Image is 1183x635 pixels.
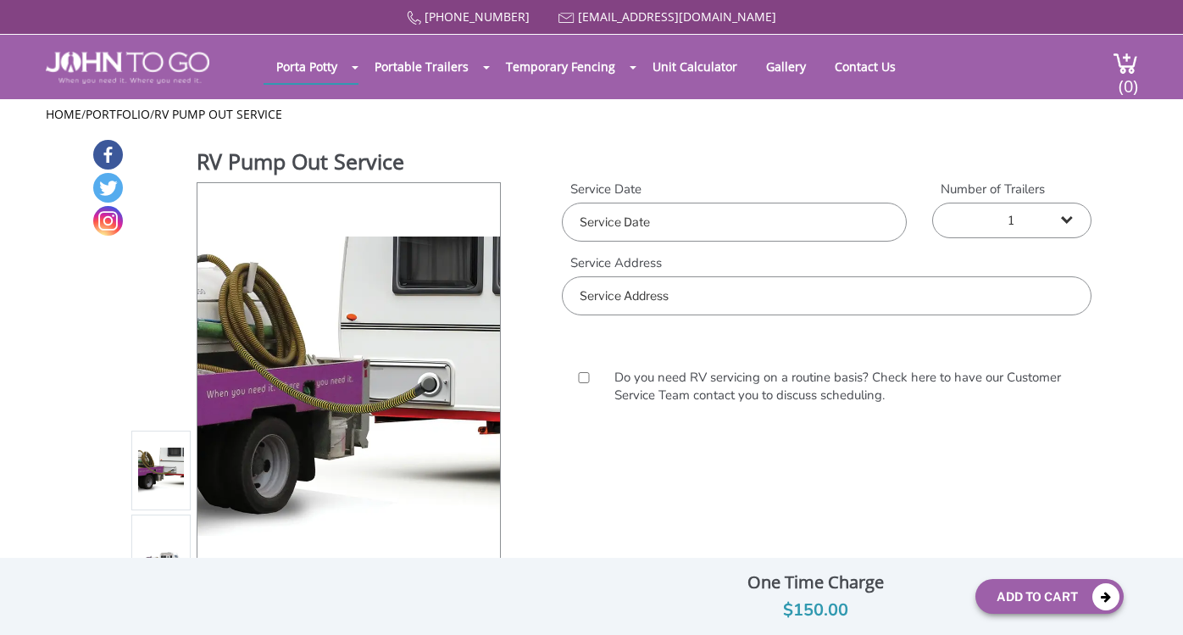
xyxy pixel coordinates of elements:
[562,181,907,198] label: Service Date
[822,50,908,83] a: Contact Us
[154,106,282,122] a: RV Pump Out Service
[93,173,123,203] a: Twitter
[93,140,123,170] a: Facebook
[86,106,150,122] a: Portfolio
[197,147,502,181] h1: RV Pump Out Service
[138,448,184,493] img: Product
[46,52,209,84] img: JOHN to go
[562,254,1091,272] label: Service Address
[1113,52,1138,75] img: cart a
[932,181,1091,198] label: Number of Trailers
[493,50,628,83] a: Temporary Fencing
[753,50,819,83] a: Gallery
[425,8,530,25] a: [PHONE_NUMBER]
[93,206,123,236] a: Instagram
[197,237,502,536] img: Product
[669,568,963,597] div: One Time Charge
[562,203,907,242] input: Service Date
[46,106,1138,123] ul: / /
[362,50,481,83] a: Portable Trailers
[640,50,750,83] a: Unit Calculator
[46,106,81,122] a: Home
[578,8,776,25] a: [EMAIL_ADDRESS][DOMAIN_NAME]
[606,369,1079,405] label: Do you need RV servicing on a routine basis? Check here to have our Customer Service Team contact...
[407,11,421,25] img: Call
[562,276,1091,315] input: Service Address
[669,597,963,624] div: $150.00
[558,13,575,24] img: Mail
[264,50,350,83] a: Porta Potty
[975,579,1124,614] button: Add To Cart
[1118,61,1138,97] span: (0)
